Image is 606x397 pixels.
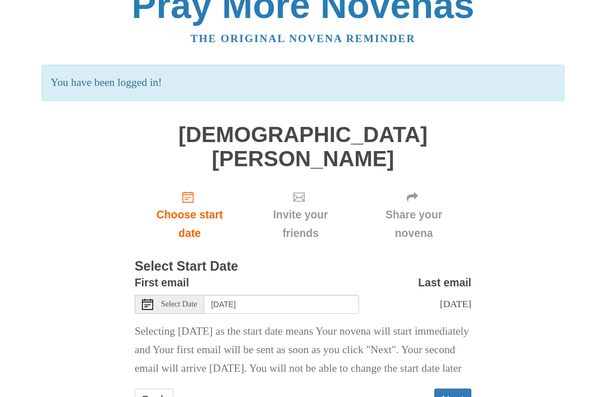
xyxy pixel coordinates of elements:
[245,182,356,249] div: Click "Next" to confirm your start date first.
[42,65,564,101] p: You have been logged in!
[256,206,345,243] span: Invite your friends
[440,298,471,309] span: [DATE]
[368,206,460,243] span: Share your novena
[204,295,359,314] input: Use the arrow keys to pick a date
[135,273,189,292] label: First email
[356,182,471,249] div: Click "Next" to confirm your start date first.
[135,322,471,378] p: Selecting [DATE] as the start date means Your novena will start immediately and Your first email ...
[135,182,245,249] a: Choose start date
[191,33,416,44] a: The original novena reminder
[161,300,197,308] span: Select Date
[418,273,471,292] label: Last email
[146,206,233,243] span: Choose start date
[135,259,471,274] h3: Select Start Date
[135,123,471,171] h1: [DEMOGRAPHIC_DATA][PERSON_NAME]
